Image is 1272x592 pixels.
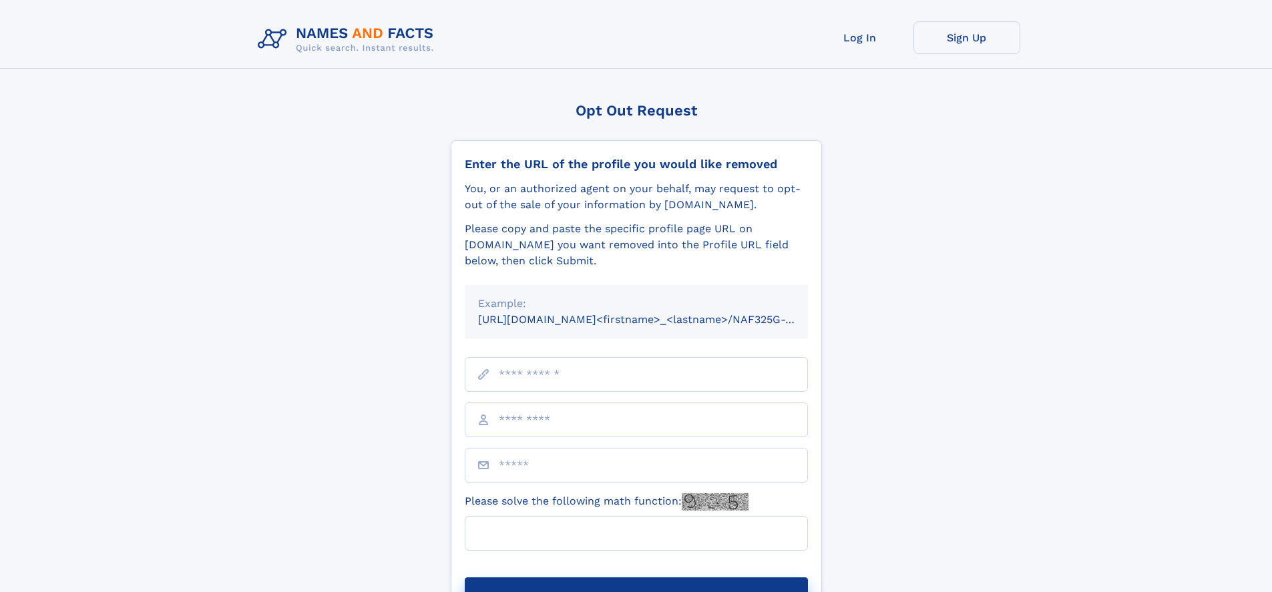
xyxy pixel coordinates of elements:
[465,157,808,172] div: Enter the URL of the profile you would like removed
[252,21,445,57] img: Logo Names and Facts
[478,296,795,312] div: Example:
[465,493,749,511] label: Please solve the following math function:
[913,21,1020,54] a: Sign Up
[451,102,822,119] div: Opt Out Request
[807,21,913,54] a: Log In
[478,313,833,326] small: [URL][DOMAIN_NAME]<firstname>_<lastname>/NAF325G-xxxxxxxx
[465,181,808,213] div: You, or an authorized agent on your behalf, may request to opt-out of the sale of your informatio...
[465,221,808,269] div: Please copy and paste the specific profile page URL on [DOMAIN_NAME] you want removed into the Pr...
